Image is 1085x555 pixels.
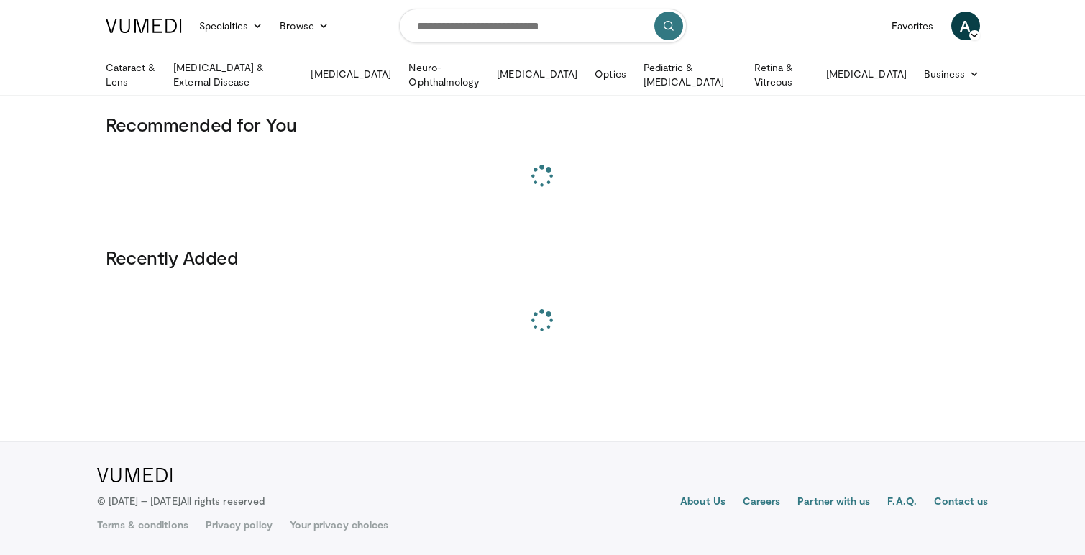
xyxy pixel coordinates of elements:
[400,60,488,89] a: Neuro-Ophthalmology
[883,12,943,40] a: Favorites
[915,60,989,88] a: Business
[271,12,337,40] a: Browse
[743,494,781,511] a: Careers
[97,468,173,482] img: VuMedi Logo
[797,494,870,511] a: Partner with us
[97,518,188,532] a: Terms & conditions
[165,60,302,89] a: [MEDICAL_DATA] & External Disease
[97,494,265,508] p: © [DATE] – [DATE]
[680,494,725,511] a: About Us
[206,518,273,532] a: Privacy policy
[106,246,980,269] h3: Recently Added
[934,494,989,511] a: Contact us
[951,12,980,40] a: A
[488,60,586,88] a: [MEDICAL_DATA]
[180,495,265,507] span: All rights reserved
[399,9,687,43] input: Search topics, interventions
[191,12,272,40] a: Specialties
[290,518,388,532] a: Your privacy choices
[106,113,980,136] h3: Recommended for You
[635,60,746,89] a: Pediatric & [MEDICAL_DATA]
[106,19,182,33] img: VuMedi Logo
[97,60,165,89] a: Cataract & Lens
[746,60,818,89] a: Retina & Vitreous
[302,60,400,88] a: [MEDICAL_DATA]
[586,60,634,88] a: Optics
[818,60,915,88] a: [MEDICAL_DATA]
[887,494,916,511] a: F.A.Q.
